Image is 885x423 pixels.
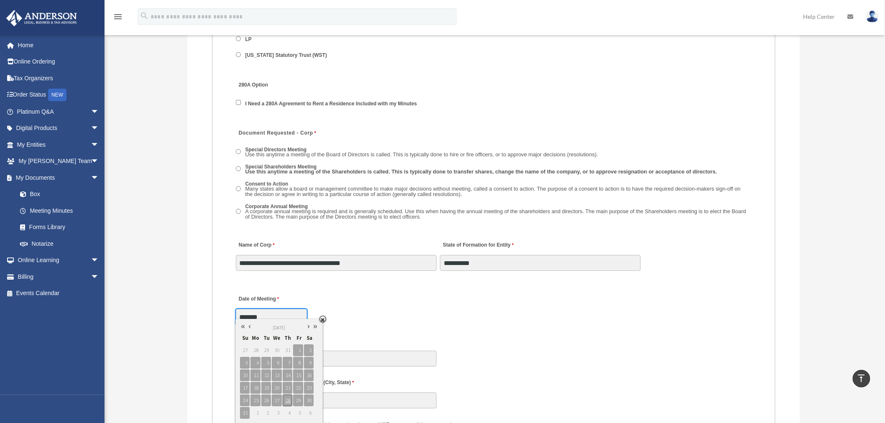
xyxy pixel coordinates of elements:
span: [DATE] [273,325,286,331]
span: arrow_drop_down [91,103,107,120]
span: arrow_drop_down [91,136,107,153]
label: Name of Corp [236,240,277,251]
span: 24 [240,395,250,406]
span: 8 [293,357,303,369]
span: 16 [304,369,314,381]
span: arrow_drop_down [91,169,107,186]
label: 280A Option [236,79,315,91]
span: 3 [272,407,281,419]
span: arrow_drop_down [91,153,107,170]
span: 2 [261,407,271,419]
span: 1 [293,344,303,356]
span: 26 [261,395,271,406]
span: 21 [283,382,292,394]
label: I Need a 280A Agreement to Rent a Residence Included with my Minutes [243,100,420,108]
label: Special Shareholders Meeting [243,163,720,176]
a: Online Learningarrow_drop_down [6,252,112,269]
span: 4 [251,357,260,369]
span: 17 [240,382,250,394]
span: 28 [251,344,260,356]
a: Digital Productsarrow_drop_down [6,120,112,137]
label: Date of Meeting [236,294,315,305]
a: My Entitiesarrow_drop_down [6,136,112,153]
label: Special Directors Meeting [243,146,601,159]
span: Tu [261,333,271,344]
span: Many states allow a board or management committee to make major decisions without meeting, called... [245,186,741,197]
label: LP [243,36,255,43]
span: 1 [251,407,260,419]
span: 11 [251,369,260,381]
a: Platinum Q&Aarrow_drop_down [6,103,112,120]
span: arrow_drop_down [91,268,107,285]
label: [US_STATE] Statutory Trust (WST) [243,52,330,59]
span: 19 [261,382,271,394]
span: 15 [293,369,303,381]
span: 4 [283,407,292,419]
span: 30 [304,395,314,406]
span: 29 [293,395,303,406]
span: 29 [261,344,271,356]
a: Box [12,186,112,203]
a: menu [113,15,123,22]
a: vertical_align_top [853,370,870,387]
i: menu [113,12,123,22]
a: My Documentsarrow_drop_down [6,169,112,186]
a: Forms Library [12,219,112,236]
span: Th [283,333,292,344]
span: Use this anytime a meeting of the Board of Directors is called. This is typically done to hire or... [245,151,598,158]
label: Consent to Action [243,181,752,199]
span: Sa [304,333,314,344]
a: Meeting Minutes [12,202,107,219]
span: 3 [240,357,250,369]
i: vertical_align_top [857,373,867,383]
span: arrow_drop_down [91,252,107,269]
span: 6 [304,407,314,419]
img: User Pic [866,10,879,23]
a: Notarize [12,235,112,252]
span: 7 [283,357,292,369]
span: 31 [283,344,292,356]
span: 30 [272,344,281,356]
div: NEW [48,89,67,101]
span: Use this anytime a meeting of the Shareholders is called. This is typically done to transfer shar... [245,168,717,175]
i: search [140,11,149,20]
a: Tax Organizers [6,70,112,87]
span: 25 [251,395,260,406]
a: Billingarrow_drop_down [6,268,112,285]
span: 12 [261,369,271,381]
a: Order StatusNEW [6,87,112,104]
span: 23 [304,382,314,394]
span: arrow_drop_down [91,120,107,137]
img: Anderson Advisors Platinum Portal [4,10,79,26]
a: My [PERSON_NAME] Teamarrow_drop_down [6,153,112,170]
span: 20 [272,382,281,394]
span: 5 [261,357,271,369]
span: Document Requested - Corp [239,130,313,136]
span: 2 [304,344,314,356]
label: State of Formation for Entity [440,240,516,251]
span: Su [240,333,250,344]
span: A corporate annual meeting is required and is generally scheduled. Use this when having the annua... [245,208,746,220]
span: 27 [240,344,250,356]
a: Events Calendar [6,285,112,302]
span: 28 [283,395,292,406]
label: Corporate Annual Meeting [243,203,752,222]
span: 22 [293,382,303,394]
span: Fr [293,333,303,344]
span: 6 [272,357,281,369]
span: 31 [240,407,250,419]
span: 27 [272,395,281,406]
span: 18 [251,382,260,394]
span: 5 [293,407,303,419]
span: 14 [283,369,292,381]
span: 10 [240,369,250,381]
span: 13 [272,369,281,381]
span: We [272,333,281,344]
span: 9 [304,357,314,369]
a: Online Ordering [6,54,112,70]
a: Home [6,37,112,54]
span: Mo [251,333,260,344]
